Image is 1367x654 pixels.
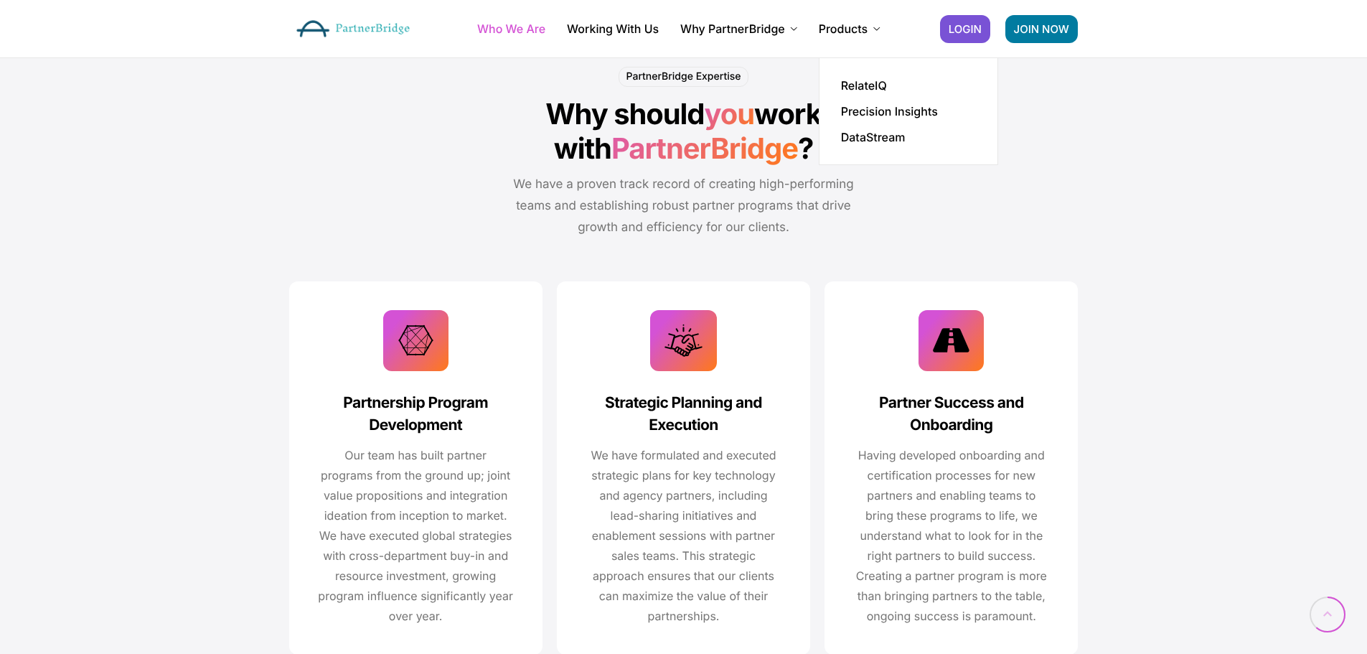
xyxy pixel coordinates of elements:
[841,80,887,91] a: RelateIQ
[318,445,514,626] p: Our team has built partner programs from the ground up; joint value propositions and integration ...
[680,23,797,34] a: Why PartnerBridge
[557,281,810,654] a: Strategic Planning and Execution We have formulated and executed strategic plans for key technolo...
[567,23,659,34] a: Working With Us
[289,281,542,654] a: Partnership Program Development Our team has built partner programs from the ground up; joint val...
[586,393,781,436] h4: Strategic Planning and Execution
[586,445,781,626] p: We have formulated and executed strategic plans for key technology and agency partners, including...
[853,445,1049,626] p: Having developed onboarding and certification processes for new partners and enabling teams to br...
[949,24,982,34] span: LOGIN
[841,106,938,117] a: Precision Insights
[477,23,545,34] a: Who We Are
[825,281,1078,654] a: Partner Success and Onboarding Having developed onboarding and certification processes for new pa...
[289,97,1079,166] h2: Why should work with ?
[853,393,1049,436] h4: Partner Success and Onboarding
[611,131,798,166] span: PartnerBridge
[841,131,906,143] a: DataStream
[704,97,754,131] span: you
[619,67,749,87] h6: PartnerBridge Expertise
[940,15,990,43] a: LOGIN
[1005,15,1078,43] a: JOIN NOW
[318,393,514,436] h4: Partnership Program Development
[819,23,880,34] a: Products
[497,174,870,238] p: We have a proven track record of creating high-performing teams and establishing robust partner p...
[1014,24,1069,34] span: JOIN NOW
